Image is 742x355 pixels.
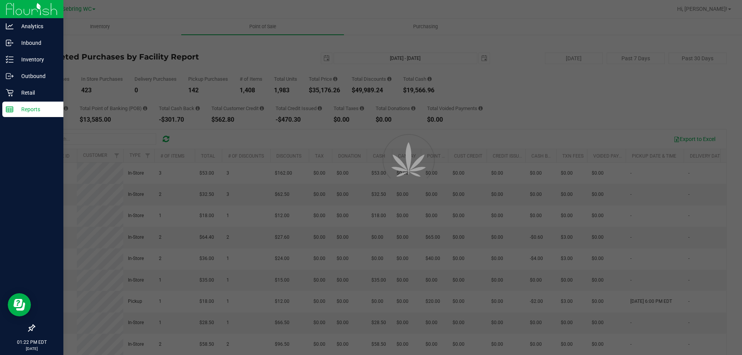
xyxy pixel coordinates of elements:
[8,293,31,316] iframe: Resource center
[6,56,14,63] inline-svg: Inventory
[14,88,60,97] p: Retail
[6,39,14,47] inline-svg: Inbound
[14,71,60,81] p: Outbound
[14,22,60,31] p: Analytics
[14,38,60,48] p: Inbound
[14,55,60,64] p: Inventory
[6,72,14,80] inline-svg: Outbound
[6,105,14,113] inline-svg: Reports
[6,89,14,97] inline-svg: Retail
[3,339,60,346] p: 01:22 PM EDT
[14,105,60,114] p: Reports
[6,22,14,30] inline-svg: Analytics
[3,346,60,352] p: [DATE]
